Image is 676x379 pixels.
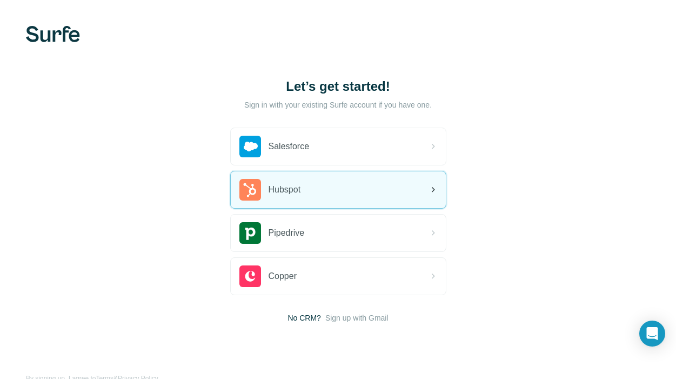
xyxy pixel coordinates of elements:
[269,183,301,196] span: Hubspot
[26,26,80,42] img: Surfe's logo
[325,312,389,323] button: Sign up with Gmail
[239,136,261,157] img: salesforce's logo
[269,140,310,153] span: Salesforce
[287,312,320,323] span: No CRM?
[239,265,261,287] img: copper's logo
[239,179,261,201] img: hubspot's logo
[230,78,446,95] h1: Let’s get started!
[239,222,261,244] img: pipedrive's logo
[269,227,305,240] span: Pipedrive
[244,99,432,110] p: Sign in with your existing Surfe account if you have one.
[269,270,297,283] span: Copper
[639,321,665,347] div: Open Intercom Messenger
